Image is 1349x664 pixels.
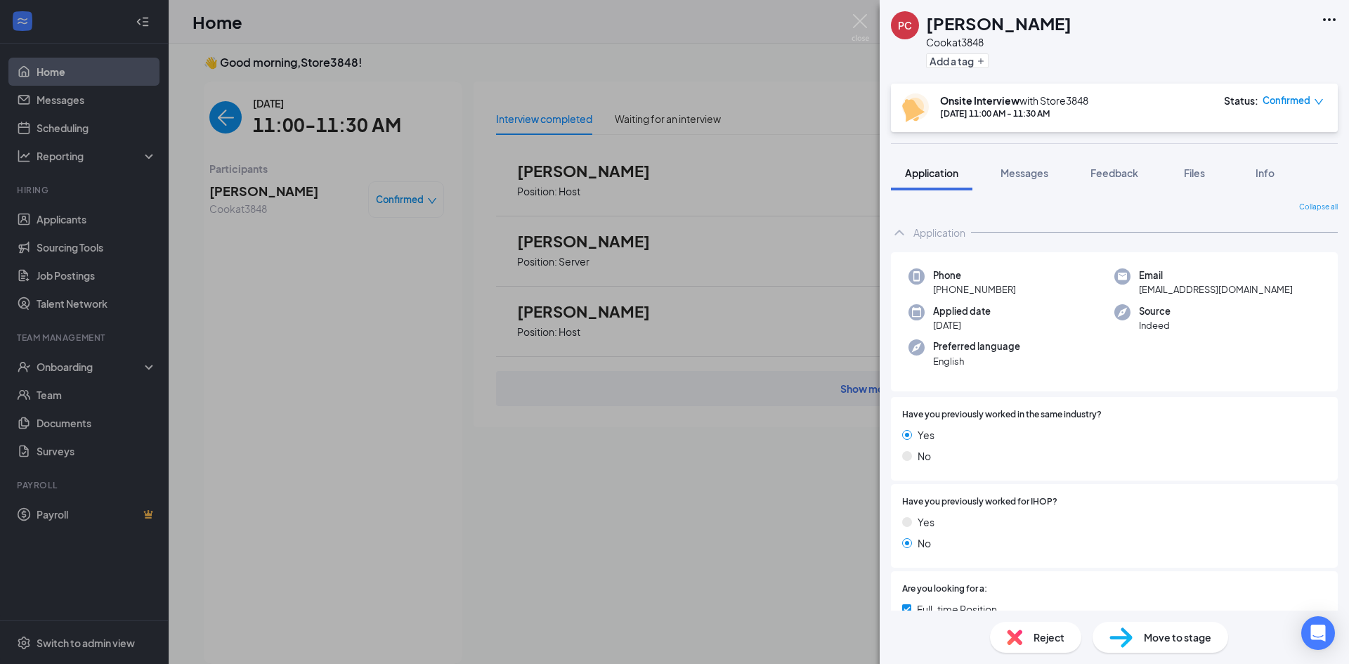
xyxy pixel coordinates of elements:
span: down [1314,97,1324,107]
span: Files [1184,167,1205,179]
svg: Ellipses [1321,11,1338,28]
span: Move to stage [1144,630,1211,645]
div: Open Intercom Messenger [1301,616,1335,650]
div: Application [913,226,965,240]
span: Application [905,167,958,179]
span: Yes [918,427,934,443]
span: Source [1139,304,1171,318]
span: Phone [933,268,1016,282]
span: No [918,535,931,551]
span: Are you looking for a: [902,582,987,596]
svg: Plus [977,57,985,65]
h1: [PERSON_NAME] [926,11,1071,35]
div: Status : [1224,93,1258,108]
span: [DATE] [933,318,991,332]
div: [DATE] 11:00 AM - 11:30 AM [940,108,1088,119]
span: [PHONE_NUMBER] [933,282,1016,297]
svg: ChevronUp [891,224,908,241]
b: Onsite Interview [940,94,1019,107]
span: Email [1139,268,1293,282]
span: Full-time Position [917,601,997,617]
div: with Store3848 [940,93,1088,108]
span: Have you previously worked in the same industry? [902,408,1102,422]
span: Applied date [933,304,991,318]
span: Feedback [1090,167,1138,179]
span: Reject [1034,630,1064,645]
span: English [933,354,1020,368]
span: Have you previously worked for IHOP? [902,495,1057,509]
span: Indeed [1139,318,1171,332]
span: Confirmed [1263,93,1310,108]
span: Preferred language [933,339,1020,353]
div: PC [898,18,912,32]
button: PlusAdd a tag [926,53,989,68]
span: [EMAIL_ADDRESS][DOMAIN_NAME] [1139,282,1293,297]
span: Collapse all [1299,202,1338,213]
span: Yes [918,514,934,530]
span: Messages [1001,167,1048,179]
span: Info [1256,167,1275,179]
span: No [918,448,931,464]
div: Cook at 3848 [926,35,1071,49]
